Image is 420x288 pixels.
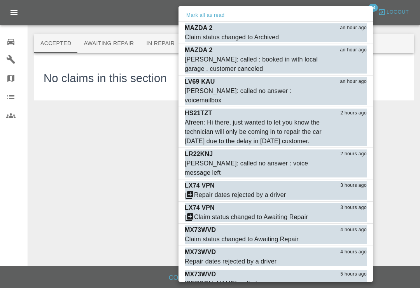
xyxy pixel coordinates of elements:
[340,46,367,54] span: an hour ago
[185,203,215,212] p: LX74 VPN
[185,181,215,190] p: LX74 VPN
[185,11,226,20] button: Mark all as read
[185,149,213,159] p: LR22KNJ
[185,257,276,266] div: Repair dates rejected by a driver
[185,248,216,257] p: MX73WVD
[185,77,215,86] p: LV69 KAU
[185,159,328,177] div: [PERSON_NAME]: called no answer : voice message left
[340,109,367,117] span: 2 hours ago
[340,248,367,256] span: 4 hours ago
[185,118,328,146] div: Afreen: Hi there, just wanted to let you know the technician will only be coming in to repair the...
[340,150,367,158] span: 2 hours ago
[194,212,308,222] div: Claim status changed to Awaiting Repair
[340,182,367,190] span: 3 hours ago
[185,55,328,74] div: [PERSON_NAME]: called : booked in with local garage . customer canceled
[185,109,212,118] p: HS21TZT
[340,226,367,234] span: 4 hours ago
[185,86,328,105] div: [PERSON_NAME]: called no answer : voicemailbox
[340,270,367,278] span: 5 hours ago
[185,23,213,33] p: MAZDA 2
[185,235,299,244] div: Claim status changed to Awaiting Repair
[340,204,367,212] span: 3 hours ago
[185,46,213,55] p: MAZDA 2
[340,24,367,32] span: an hour ago
[185,270,216,279] p: MX73WVD
[185,225,216,235] p: MX73WVD
[194,190,286,200] div: Repair dates rejected by a driver
[185,33,279,42] div: Claim status changed to Archived
[340,78,367,86] span: an hour ago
